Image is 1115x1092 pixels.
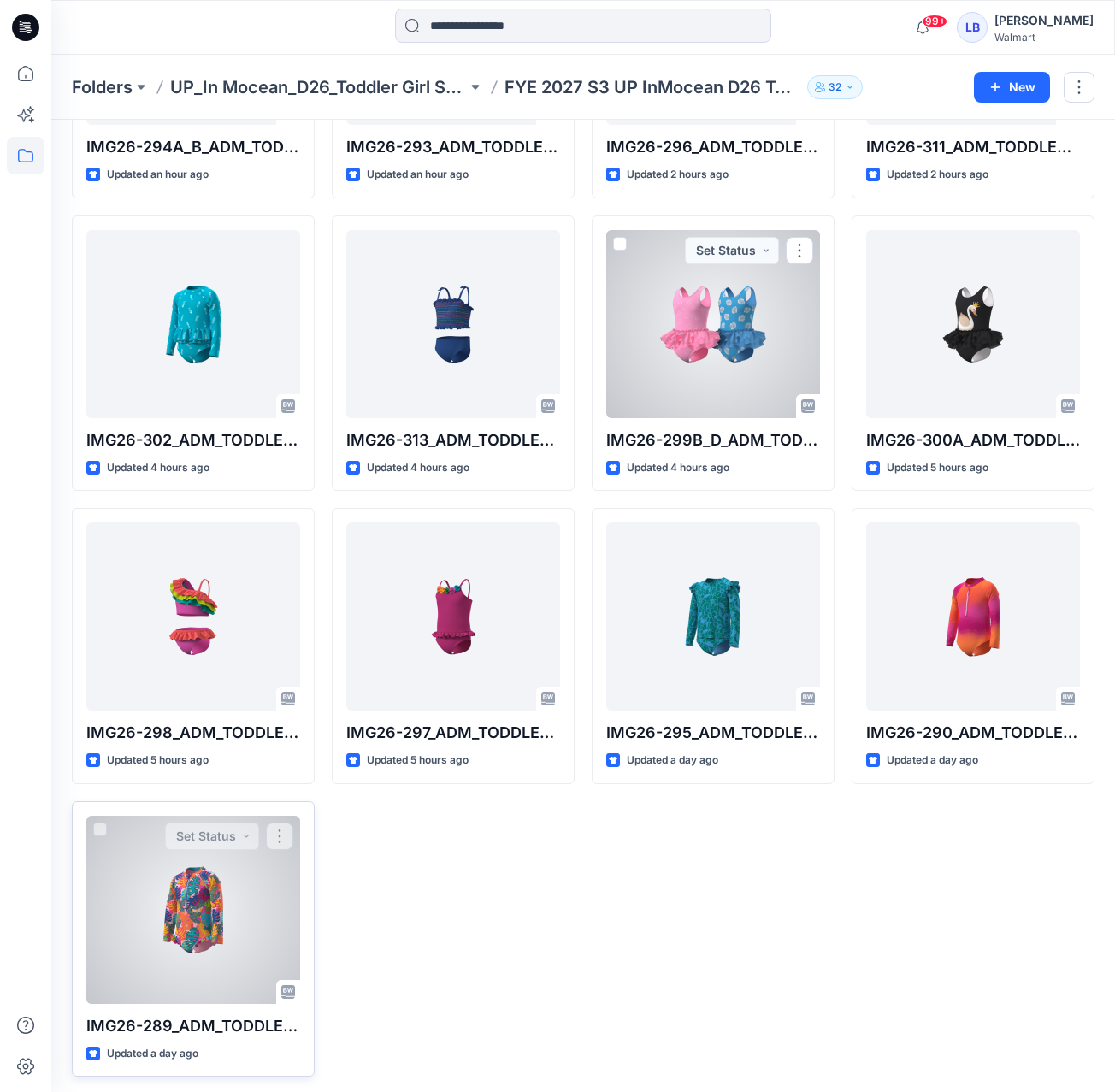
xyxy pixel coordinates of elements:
a: IMG26-289_ADM_TODDLER_GIRL_LS_ZIP_ONE PIECE_W_RUFFLES [86,816,300,1004]
p: Updated 4 hours ago [367,459,469,477]
p: IMG26-294A_B_ADM_TODDLER_GIRL_PUFF_SLV_RG_AND_RUFFLE_SCOOP_BOTTOM [86,135,300,159]
a: Folders [72,75,133,99]
p: IMG26-296_ADM_TODDLER_GIRL_2PC _RAGLAN_RG_W_SCOOP_BOTTOM [606,135,820,159]
a: IMG26-300A_ADM_TODDLER_GIRL_TUTU_1PC [866,230,1080,418]
p: Updated 2 hours ago [887,166,988,184]
p: Updated a day ago [107,1045,198,1063]
a: IMG26-302_ADM_TODDLER_GIRLS_2PC_ RUFFLE_RG_W_SCOOP_BTTM [86,230,300,418]
p: 32 [829,78,841,97]
a: UP_In Mocean_D26_Toddler Girl Swim [170,75,467,99]
p: IMG26-311_ADM_TODDLER_GIRLS_RUFFLE_NECKLINE_1PC - UPDATED (1) [866,135,1080,159]
div: [PERSON_NAME] [994,10,1094,31]
p: Updated a day ago [887,752,978,770]
p: Updated 5 hours ago [367,752,469,770]
div: Walmart [994,31,1094,44]
a: IMG26-290_ADM_TODDLER_GIRL_FASHION_ZIP_1PC_RASHGUARD [866,522,1080,711]
p: IMG26-313_ADM_TODDLER_GIRL_2PC_SMOCKED_MIDKINI_W_SCOOP_BOTTOM [346,428,560,452]
p: Updated an hour ago [107,166,209,184]
div: LB [957,12,988,43]
p: Updated 4 hours ago [627,459,729,477]
a: IMG26-295_ADM_TODDLER_GIRL_RUFFLE_RG_SET [606,522,820,711]
p: IMG26-298_ADM_TODDLER_GIRL_1_SHOULDER_BIKINI_W_RUFFLE_SCOOP_BOTTOM [86,721,300,745]
button: 32 [807,75,863,99]
p: FYE 2027 S3 UP InMocean D26 Toddler Girl Swim [504,75,801,99]
a: IMG26-297_ADM_TODDLER_GIRL_TANKINI_WITH_3D_ROSETTES [346,522,560,711]
p: Updated 4 hours ago [107,459,209,477]
p: IMG26-293_ADM_TODDLER_GIRL_PUFF_SLV_RG_AND_RUFFLE_SCOOP_BOTTOM [346,135,560,159]
p: Updated 5 hours ago [107,752,209,770]
span: 99+ [922,15,947,28]
p: IMG26-302_ADM_TODDLER_GIRLS_2PC_ RUFFLE_RG_W_SCOOP_BTTM [86,428,300,452]
p: Updated a day ago [627,752,718,770]
p: IMG26-300A_ADM_TODDLER_GIRL_TUTU_1PC [866,428,1080,452]
p: IMG26-289_ADM_TODDLER_GIRL_LS_ZIP_ONE PIECE_W_RUFFLES [86,1014,300,1038]
p: IMG26-290_ADM_TODDLER_GIRL_FASHION_ZIP_1PC_RASHGUARD [866,721,1080,745]
p: IMG26-299B_D_ADM_TODDLER_GIRL_TUTU_1PC [606,428,820,452]
p: Updated an hour ago [367,166,469,184]
p: Updated 5 hours ago [887,459,988,477]
a: IMG26-298_ADM_TODDLER_GIRL_1_SHOULDER_BIKINI_W_RUFFLE_SCOOP_BOTTOM [86,522,300,711]
button: New [974,72,1050,103]
a: IMG26-313_ADM_TODDLER_GIRL_2PC_SMOCKED_MIDKINI_W_SCOOP_BOTTOM [346,230,560,418]
p: Updated 2 hours ago [627,166,729,184]
p: IMG26-297_ADM_TODDLER_GIRL_TANKINI_WITH_3D_ROSETTES [346,721,560,745]
p: IMG26-295_ADM_TODDLER_GIRL_RUFFLE_RG_SET [606,721,820,745]
a: IMG26-299B_D_ADM_TODDLER_GIRL_TUTU_1PC [606,230,820,418]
